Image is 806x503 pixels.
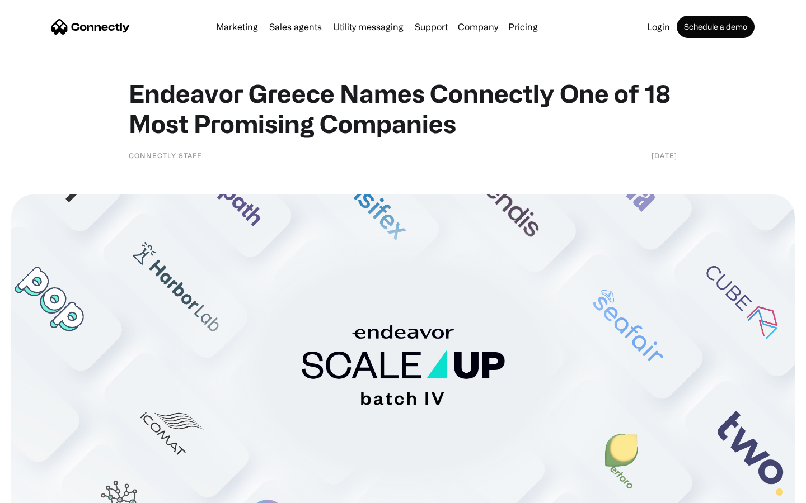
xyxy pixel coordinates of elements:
[265,22,326,31] a: Sales agents
[22,483,67,499] ul: Language list
[329,22,408,31] a: Utility messaging
[129,150,201,161] div: Connectly Staff
[652,150,677,161] div: [DATE]
[643,22,674,31] a: Login
[212,22,263,31] a: Marketing
[129,78,677,139] h1: Endeavor Greece Names Connectly One of 18 Most Promising Companies
[504,22,542,31] a: Pricing
[677,16,755,38] a: Schedule a demo
[11,483,67,499] aside: Language selected: English
[458,19,498,35] div: Company
[410,22,452,31] a: Support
